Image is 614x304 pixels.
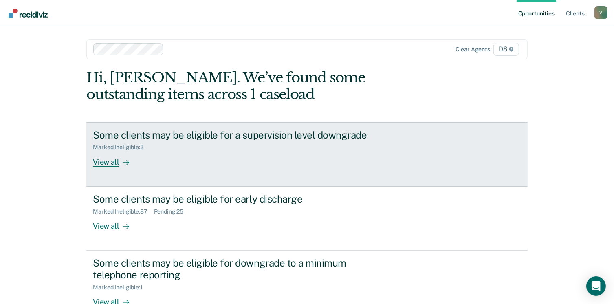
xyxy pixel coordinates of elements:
[86,69,439,103] div: Hi, [PERSON_NAME]. We’ve found some outstanding items across 1 caseload
[93,144,150,151] div: Marked Ineligible : 3
[93,208,154,215] div: Marked Ineligible : 87
[594,6,607,19] div: V
[493,43,519,56] span: D8
[594,6,607,19] button: Profile dropdown button
[93,129,379,141] div: Some clients may be eligible for a supervision level downgrade
[86,122,527,187] a: Some clients may be eligible for a supervision level downgradeMarked Ineligible:3View all
[154,208,190,215] div: Pending : 25
[86,187,527,251] a: Some clients may be eligible for early dischargeMarked Ineligible:87Pending:25View all
[9,9,48,18] img: Recidiviz
[93,215,139,231] div: View all
[456,46,490,53] div: Clear agents
[586,276,606,296] div: Open Intercom Messenger
[93,193,379,205] div: Some clients may be eligible for early discharge
[93,284,149,291] div: Marked Ineligible : 1
[93,151,139,167] div: View all
[93,257,379,281] div: Some clients may be eligible for downgrade to a minimum telephone reporting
